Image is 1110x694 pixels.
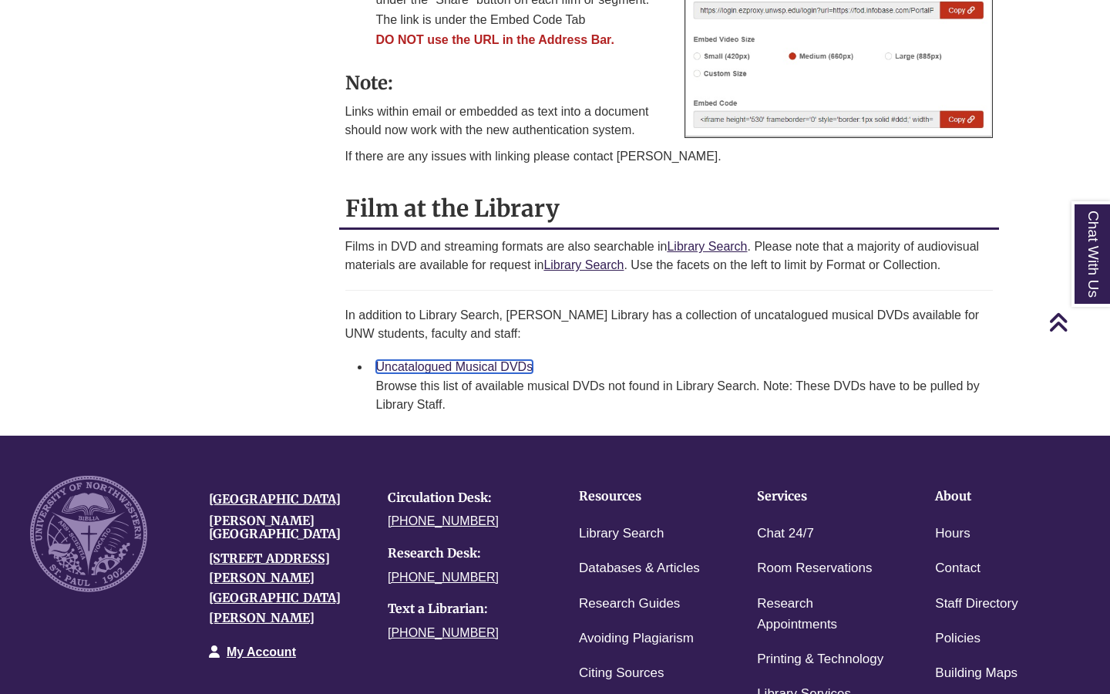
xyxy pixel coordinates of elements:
a: Citing Sources [579,662,664,685]
p: Films in DVD and streaming formats are also searchable in . Please note that a majority of audiov... [345,238,994,275]
p: In addition to Library Search, [PERSON_NAME] Library has a collection of uncatalogued musical DVD... [345,306,994,343]
h4: Text a Librarian: [388,602,543,616]
div: Browse this list of available musical DVDs not found in Library Search. Note: These DVDs have to ... [376,377,987,414]
a: Library Search [579,523,664,545]
a: Databases & Articles [579,558,700,580]
a: Back to Top [1048,312,1106,332]
a: Research Guides [579,593,680,615]
strong: Note: [345,71,393,95]
a: My Account [227,645,296,659]
a: [PHONE_NUMBER] [388,571,499,584]
a: [PHONE_NUMBER] [388,514,499,527]
a: Avoiding Plagiarism [579,628,694,650]
h4: Resources [579,490,709,504]
h2: Film at the Library [339,189,1000,230]
strong: DO NOT use the URL in the Address Bar. [376,33,614,46]
p: If there are any issues with linking please contact [PERSON_NAME]. [345,147,994,166]
h4: Research Desk: [388,547,543,561]
img: UNW seal [30,476,147,593]
a: Library Search [667,240,747,253]
a: Uncatalogued Musical DVDs [376,360,533,373]
a: Building Maps [935,662,1017,685]
a: Printing & Technology [757,649,883,671]
a: Library Search [543,258,624,271]
h4: About [935,490,1065,504]
a: Hours [935,523,970,545]
h4: Circulation Desk: [388,491,543,505]
a: Research Appointments [757,593,887,636]
h4: Services [757,490,887,504]
a: Policies [935,628,980,650]
a: Chat 24/7 [757,523,814,545]
a: [STREET_ADDRESS][PERSON_NAME][GEOGRAPHIC_DATA][PERSON_NAME] [209,551,341,625]
p: Links within email or embedded as text into a document should now work with the new authenticatio... [345,103,994,140]
a: [PHONE_NUMBER] [388,626,499,639]
h4: [PERSON_NAME][GEOGRAPHIC_DATA] [209,514,365,541]
a: Contact [935,558,980,580]
a: Room Reservations [757,558,872,580]
a: Staff Directory [935,593,1017,615]
a: [GEOGRAPHIC_DATA] [209,491,341,507]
